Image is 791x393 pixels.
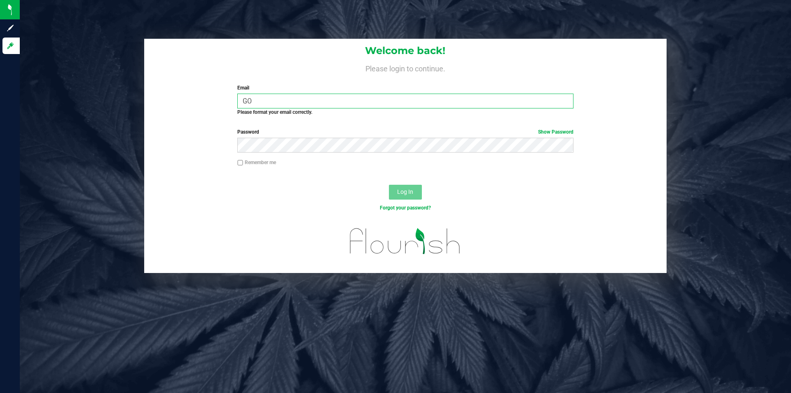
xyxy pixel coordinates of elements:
[144,63,667,73] h4: Please login to continue.
[6,24,14,32] inline-svg: Sign up
[6,42,14,50] inline-svg: Log in
[237,129,259,135] span: Password
[389,185,422,200] button: Log In
[380,205,431,211] a: Forgot your password?
[397,188,413,195] span: Log In
[144,45,667,56] h1: Welcome back!
[237,84,573,92] label: Email
[237,160,243,166] input: Remember me
[340,220,470,262] img: flourish_logo.svg
[237,109,312,115] strong: Please format your email correctly.
[538,129,573,135] a: Show Password
[237,159,276,166] label: Remember me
